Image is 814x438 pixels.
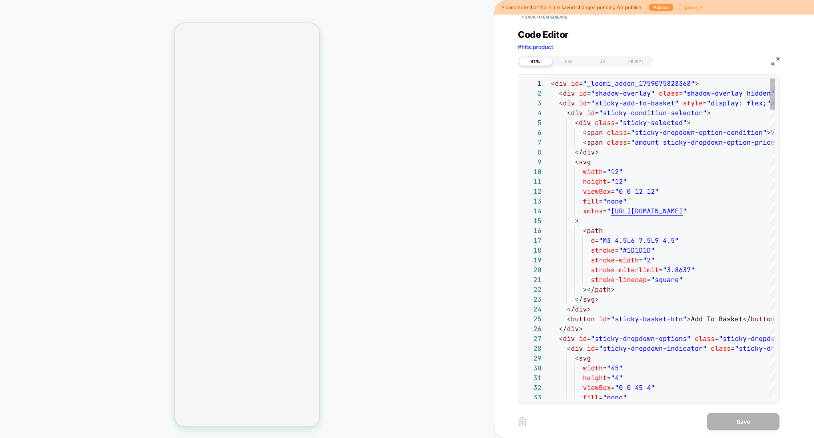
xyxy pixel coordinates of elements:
[522,157,541,167] div: 9
[518,11,571,23] button: < Back to experience
[575,217,579,225] span: >
[571,344,583,353] span: div
[591,99,679,107] span: "sticky-add-to-basket"
[663,266,695,274] span: "3.8637"
[587,99,591,107] span: =
[567,305,575,313] span: </
[522,206,541,216] div: 14
[522,147,541,157] div: 8
[522,314,541,324] div: 25
[522,265,541,275] div: 20
[579,79,583,88] span: =
[587,89,591,97] span: =
[583,177,607,186] span: height
[522,108,541,118] div: 4
[579,89,587,97] span: id
[707,109,711,117] span: >
[567,109,571,117] span: <
[579,158,591,166] span: svg
[563,99,575,107] span: div
[563,89,575,97] span: div
[579,99,587,107] span: id
[522,343,541,353] div: 28
[583,79,695,88] span: "_loomi_addon_1759075828368"
[579,118,591,127] span: div
[575,295,583,304] span: </
[522,373,541,383] div: 31
[583,148,595,156] span: div
[522,334,541,343] div: 27
[522,275,541,285] div: 21
[595,148,599,156] span: >
[522,236,541,245] div: 17
[695,79,699,88] span: >
[522,285,541,294] div: 22
[583,383,611,392] span: viewBox
[522,216,541,226] div: 15
[603,168,607,176] span: =
[522,167,541,177] div: 10
[607,374,611,382] span: =
[559,99,563,107] span: <
[703,99,707,107] span: =
[715,334,719,343] span: =
[522,383,541,393] div: 32
[522,255,541,265] div: 19
[615,187,659,196] span: "0 0 12 12"
[583,364,603,372] span: width
[599,393,603,402] span: =
[571,109,583,117] span: div
[522,245,541,255] div: 18
[579,354,591,362] span: svg
[619,57,653,66] div: PROMPT
[518,417,527,426] img: delete
[643,256,655,264] span: "2"
[591,334,691,343] span: "sticky-dropdown-options"
[659,266,663,274] span: =
[559,89,563,97] span: <
[587,138,603,146] span: span
[583,393,599,402] span: fill
[607,168,623,176] span: "12"
[587,109,595,117] span: id
[559,334,563,343] span: <
[611,207,683,215] span: [URL][DOMAIN_NAME]
[607,364,623,372] span: "45"
[591,256,639,264] span: stroke-width
[583,374,607,382] span: height
[571,315,595,323] span: button
[611,315,687,323] span: "sticky-basket-btn"
[615,246,619,254] span: =
[627,128,631,137] span: =
[707,413,779,430] button: Save
[583,128,587,137] span: <
[627,138,631,146] span: =
[607,315,611,323] span: =
[611,285,615,294] span: >
[599,197,603,205] span: =
[707,99,771,107] span: "display: flex;"
[522,226,541,236] div: 16
[711,344,731,353] span: class
[619,246,655,254] span: "#1D1D1D"
[591,89,655,97] span: "shadow-overlay"
[519,57,552,66] div: HTML
[522,304,541,314] div: 24
[575,118,579,127] span: <
[607,207,611,215] span: "
[522,128,541,137] div: 6
[522,393,541,402] div: 33
[567,344,571,353] span: <
[595,236,599,245] span: =
[595,344,599,353] span: =
[587,334,591,343] span: =
[567,325,579,333] span: div
[771,57,779,65] img: fullscreen
[683,89,775,97] span: "shadow-overlay hidden"
[687,315,691,323] span: >
[691,315,743,323] span: Add To Basket
[591,246,615,254] span: stroke
[591,276,647,284] span: stroke-linecap
[522,98,541,108] div: 3
[639,256,643,264] span: =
